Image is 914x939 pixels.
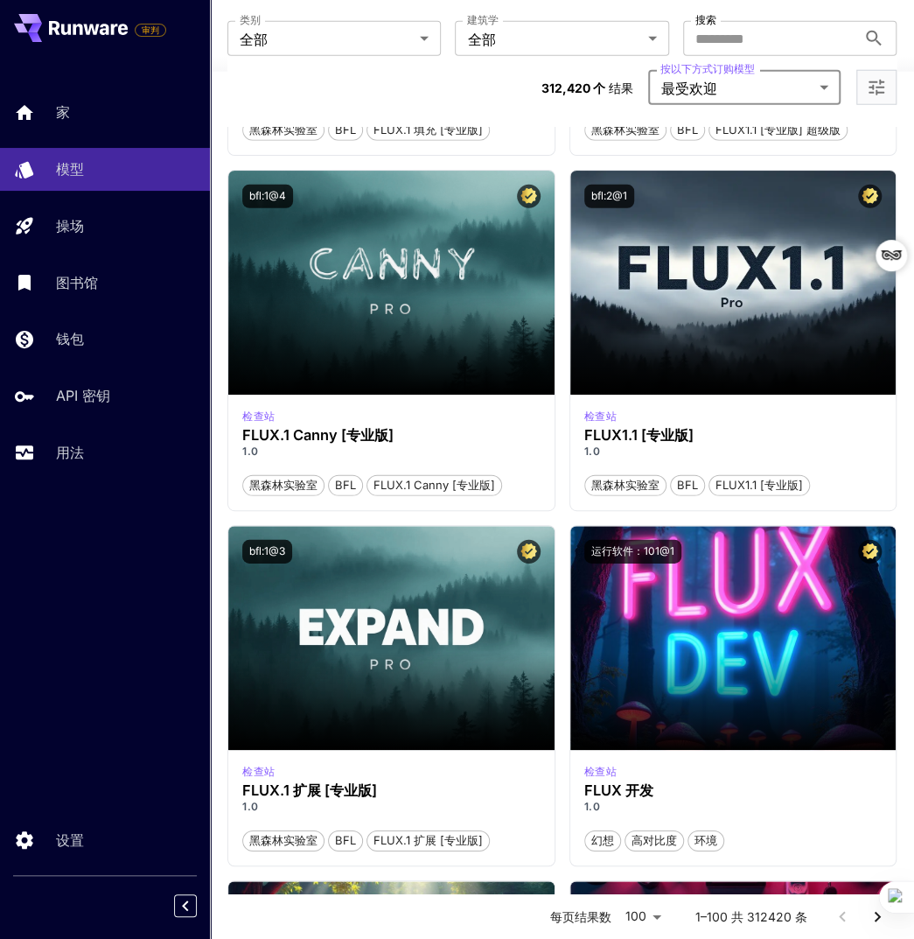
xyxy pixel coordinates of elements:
[142,25,159,35] font: 审判
[56,217,84,235] font: 操场
[591,189,627,202] font: bfl:2@1
[584,782,882,799] div: FLUX 开发
[242,782,540,799] div: FLUX.1 扩展 [专业版]
[373,833,483,847] font: FLUX.1 扩展 [专业版]
[56,103,70,121] font: 家
[242,427,540,444] div: FLUX.1 Canny [专业版]
[56,274,98,291] font: 图书馆
[242,781,377,799] font: FLUX.1 扩展 [专业版]
[695,14,716,27] font: 搜索
[467,31,495,48] font: 全部
[56,160,84,178] font: 模型
[584,829,621,851] button: 幻想
[335,833,356,847] font: BFL
[591,478,659,492] font: 黑森林实验室
[715,123,841,137] font: FLUX1.1 [专业版] 超级版
[694,833,717,847] font: 环境
[715,478,803,492] font: FLUX1.1 [专业版]
[584,473,666,496] button: 黑森林实验室
[858,540,882,564] button: 认证模型——经过审查，具有最佳性能，并包含商业许可证。
[677,478,698,492] font: BFL
[677,123,698,137] font: BFL
[550,908,611,923] font: 每页结果数
[174,894,197,917] button: 折叠侧边栏
[584,427,882,444] div: FLUX1.1 [专业版]
[242,410,276,423] font: 检查站
[242,764,276,780] div: fluxpro
[591,544,674,557] font: 运行软件：101@1
[625,907,646,922] font: 100
[670,473,705,496] button: BFL
[242,445,259,458] font: 1.0
[135,19,166,40] span: 添加您的支付卡以启用完整的平台功能。
[242,829,324,851] button: 黑森林实验室
[328,473,363,496] button: BFL
[249,833,317,847] font: 黑森林实验室
[366,473,502,496] button: FLUX.1 Canny [专业版]
[541,81,605,95] font: 312,420 个
[584,800,601,813] font: 1.0
[866,77,887,99] button: 打开更多过滤器
[708,473,810,496] button: FLUX1.1 [专业版]
[242,185,293,208] button: bfl:1@4
[609,81,633,95] font: 结果
[631,833,677,847] font: 高对比度
[708,118,848,141] button: FLUX1.1 [专业版] 超级版
[249,544,285,557] font: bfl:1@3
[240,31,268,48] font: 全部
[366,118,490,141] button: FLUX.1 填充 [专业版]
[584,781,653,799] font: FLUX 开发
[858,185,882,208] button: 认证模型——经过审查，具有最佳性能，并包含商业许可证。
[591,123,659,137] font: 黑森林实验室
[584,540,681,564] button: 运行软件：101@1
[56,387,110,404] font: API 密钥
[584,185,634,208] button: bfl:2@1
[584,409,617,424] div: fluxpro
[584,445,601,458] font: 1.0
[584,410,617,423] font: 检查站
[242,765,276,778] font: 检查站
[860,899,895,934] button: 转至下一页
[366,829,490,851] button: FLUX.1 扩展 [专业版]
[249,123,317,137] font: 黑森林实验室
[242,426,394,444] font: FLUX.1 Canny [专业版]
[591,833,614,847] font: 幻想
[467,14,499,27] font: 建筑学
[240,14,261,27] font: 类别
[56,330,84,347] font: 钱包
[187,890,210,921] div: 折叠侧边栏
[584,426,694,444] font: FLUX1.1 [专业版]
[660,80,716,97] font: 最受欢迎
[624,829,684,851] button: 高对比度
[249,478,317,492] font: 黑森林实验室
[373,478,495,492] font: FLUX.1 Canny [专业版]
[335,123,356,137] font: BFL
[584,118,666,141] button: 黑森林实验室
[328,118,363,141] button: BFL
[670,118,705,141] button: BFL
[517,540,541,564] button: 认证模型——经过审查，具有最佳性能，并包含商业许可证。
[373,123,483,137] font: FLUX.1 填充 [专业版]
[687,829,724,851] button: 环境
[695,908,807,923] font: 1–100 共 312420 条
[242,800,259,813] font: 1.0
[328,829,363,851] button: BFL
[56,831,84,849] font: 设置
[249,189,286,202] font: bfl:1@4
[584,764,617,780] div: FLUX.1 D
[660,63,755,76] font: 按以下方式订购模型
[56,444,84,461] font: 用法
[335,478,356,492] font: BFL
[242,118,324,141] button: 黑森林实验室
[242,540,292,564] button: bfl:1@3
[517,185,541,208] button: 认证模型——经过审查，具有最佳性能，并包含商业许可证。
[242,409,276,424] div: fluxpro
[584,765,617,778] font: 检查站
[242,473,324,496] button: 黑森林实验室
